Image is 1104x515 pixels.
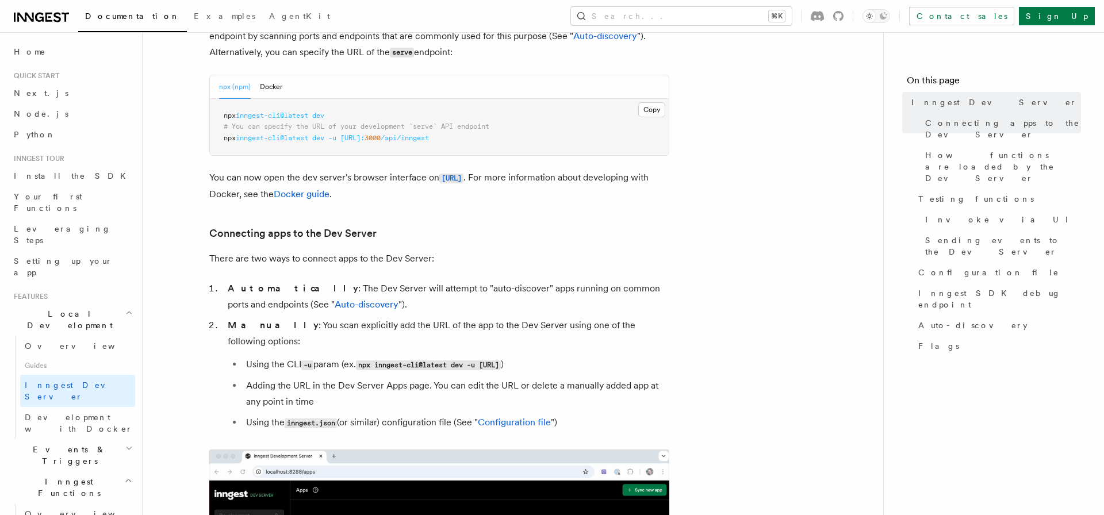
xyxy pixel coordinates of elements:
span: Configuration file [918,267,1059,278]
p: You can start the dev server with a single command. The dev server will attempt to find an Innges... [209,11,669,61]
span: Testing functions [918,193,1034,205]
code: inngest.json [285,418,337,428]
a: Documentation [78,3,187,32]
a: Node.js [9,103,135,124]
a: Testing functions [914,189,1081,209]
strong: Automatically [228,283,358,294]
a: Inngest Dev Server [20,375,135,407]
a: Inngest SDK debug endpoint [914,283,1081,315]
span: Inngest Functions [9,476,124,499]
a: Python [9,124,135,145]
a: Flags [914,336,1081,356]
a: Your first Functions [9,186,135,218]
button: Inngest Functions [9,471,135,504]
a: Sign Up [1019,7,1095,25]
a: Auto-discovery [335,299,398,310]
code: serve [390,48,414,57]
button: Events & Triggers [9,439,135,471]
a: Next.js [9,83,135,103]
code: -u [301,360,313,370]
li: : You scan explicitly add the URL of the app to the Dev Server using one of the following options: [224,317,669,431]
span: Sending events to the Dev Server [925,235,1081,257]
a: How functions are loaded by the Dev Server [921,145,1081,189]
span: Examples [194,11,255,21]
p: You can now open the dev server's browser interface on . For more information about developing wi... [209,170,669,202]
a: Invoke via UI [921,209,1081,230]
button: Local Development [9,303,135,336]
span: npx [224,134,236,142]
a: Home [9,41,135,62]
button: Toggle dark mode [862,9,890,23]
button: npx (npm) [219,75,251,99]
span: Features [9,292,48,301]
a: AgentKit [262,3,337,31]
p: There are two ways to connect apps to the Dev Server: [209,251,669,267]
span: Inngest tour [9,154,64,163]
span: dev [312,134,324,142]
span: Node.js [14,109,68,118]
a: Docker guide [274,189,329,199]
kbd: ⌘K [769,10,785,22]
span: dev [312,112,324,120]
li: Adding the URL in the Dev Server Apps page. You can edit the URL or delete a manually added app a... [243,378,669,410]
button: Copy [638,102,665,117]
li: : The Dev Server will attempt to "auto-discover" apps running on common ports and endpoints (See ... [224,280,669,313]
span: Guides [20,356,135,375]
span: Next.js [14,89,68,98]
span: npx [224,112,236,120]
span: # You can specify the URL of your development `serve` API endpoint [224,122,489,130]
a: Sending events to the Dev Server [921,230,1081,262]
span: Connecting apps to the Dev Server [925,117,1081,140]
span: Home [14,46,46,57]
span: Python [14,130,56,139]
span: How functions are loaded by the Dev Server [925,149,1081,184]
a: Examples [187,3,262,31]
button: Docker [260,75,282,99]
a: Setting up your app [9,251,135,283]
span: Quick start [9,71,59,80]
span: Inngest SDK debug endpoint [918,287,1081,310]
span: Events & Triggers [9,444,125,467]
a: Overview [20,336,135,356]
span: Flags [918,340,959,352]
li: Using the (or similar) configuration file (See " ") [243,414,669,431]
a: [URL] [439,172,463,183]
a: Connecting apps to the Dev Server [209,225,377,241]
span: Documentation [85,11,180,21]
code: [URL] [439,174,463,183]
li: Using the CLI param (ex. ) [243,356,669,373]
span: [URL]: [340,134,365,142]
span: Inngest Dev Server [911,97,1077,108]
a: Configuration file [914,262,1081,283]
span: AgentKit [269,11,330,21]
span: -u [328,134,336,142]
span: Invoke via UI [925,214,1078,225]
a: Connecting apps to the Dev Server [921,113,1081,145]
span: 3000 [365,134,381,142]
a: Inngest Dev Server [907,92,1081,113]
a: Auto-discovery [573,30,637,41]
a: Auto-discovery [914,315,1081,336]
div: Local Development [9,336,135,439]
span: Development with Docker [25,413,133,433]
a: Development with Docker [20,407,135,439]
a: Install the SDK [9,166,135,186]
a: Contact sales [909,7,1014,25]
a: Leveraging Steps [9,218,135,251]
span: Local Development [9,308,125,331]
span: Leveraging Steps [14,224,111,245]
code: npx inngest-cli@latest dev -u [URL] [356,360,501,370]
span: Auto-discovery [918,320,1028,331]
strong: Manually [228,320,319,330]
span: Inngest Dev Server [25,381,123,401]
button: Search...⌘K [571,7,792,25]
span: Install the SDK [14,171,133,180]
span: Setting up your app [14,256,113,277]
span: inngest-cli@latest [236,112,308,120]
span: Your first Functions [14,192,82,213]
a: Configuration file [478,417,551,428]
span: Overview [25,341,143,351]
span: /api/inngest [381,134,429,142]
span: inngest-cli@latest [236,134,308,142]
h4: On this page [907,74,1081,92]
